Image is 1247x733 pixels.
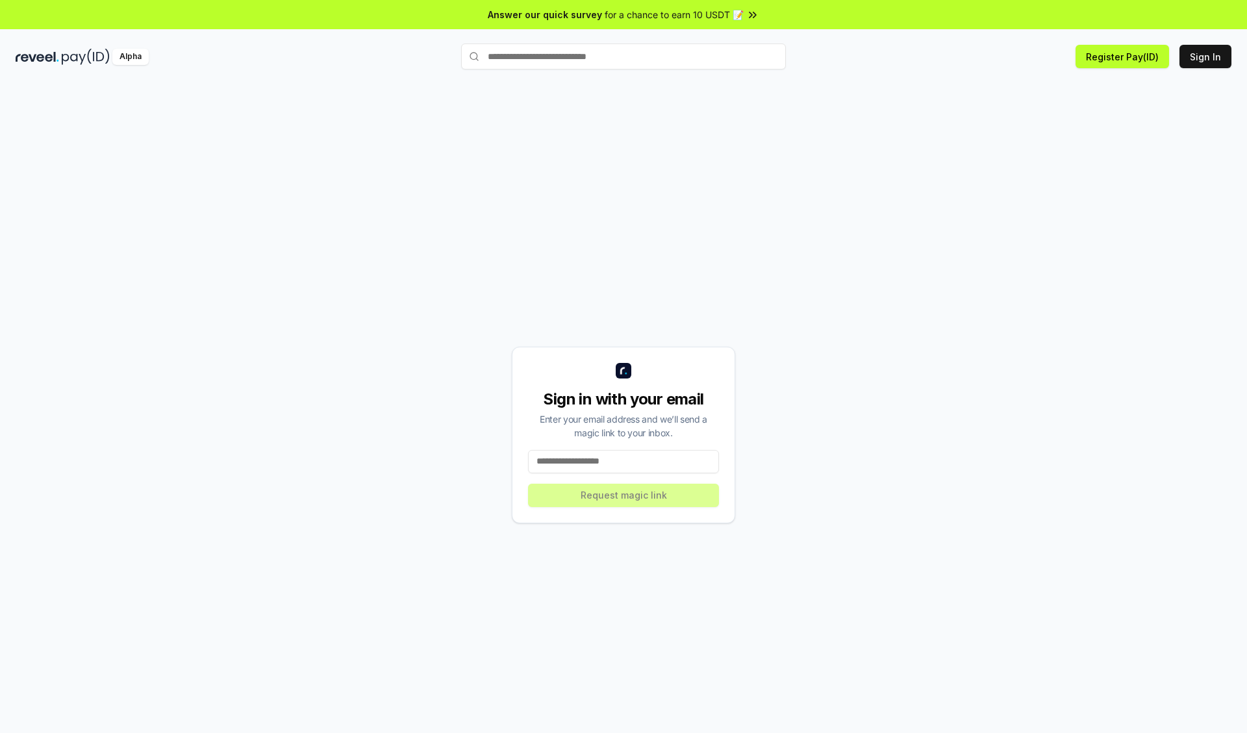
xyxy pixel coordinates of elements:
div: Alpha [112,49,149,65]
img: reveel_dark [16,49,59,65]
span: for a chance to earn 10 USDT 📝 [605,8,744,21]
button: Register Pay(ID) [1076,45,1169,68]
div: Sign in with your email [528,389,719,410]
img: pay_id [62,49,110,65]
div: Enter your email address and we’ll send a magic link to your inbox. [528,412,719,440]
span: Answer our quick survey [488,8,602,21]
button: Sign In [1179,45,1231,68]
img: logo_small [616,363,631,379]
